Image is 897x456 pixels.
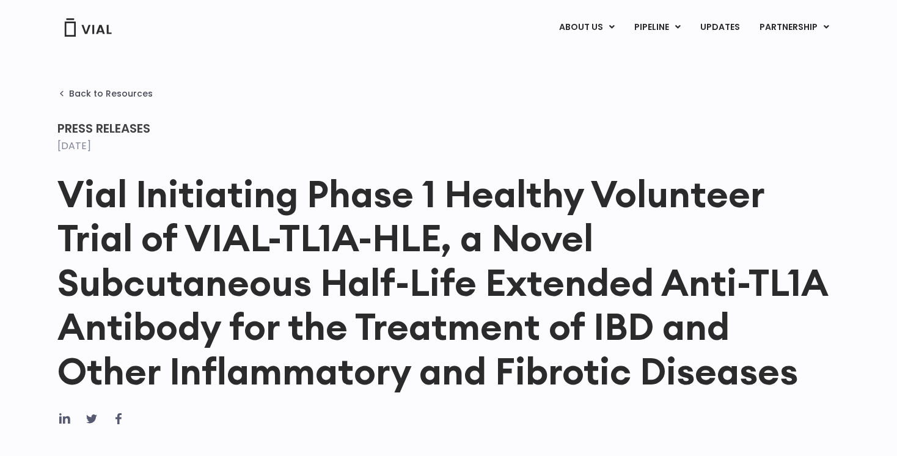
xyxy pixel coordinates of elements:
a: PIPELINEMenu Toggle [624,17,690,38]
div: Share on linkedin [57,411,72,426]
a: ABOUT USMenu Toggle [549,17,624,38]
div: Share on twitter [84,411,99,426]
a: PARTNERSHIPMenu Toggle [750,17,839,38]
h1: Vial Initiating Phase 1 Healthy Volunteer Trial of VIAL-TL1A-HLE, a Novel Subcutaneous Half-Life ... [57,172,840,393]
a: Back to Resources [57,89,153,98]
time: [DATE] [57,139,91,153]
a: UPDATES [690,17,749,38]
span: Back to Resources [69,89,153,98]
div: Share on facebook [111,411,126,426]
img: Vial Logo [64,18,112,37]
span: Press Releases [57,120,150,137]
